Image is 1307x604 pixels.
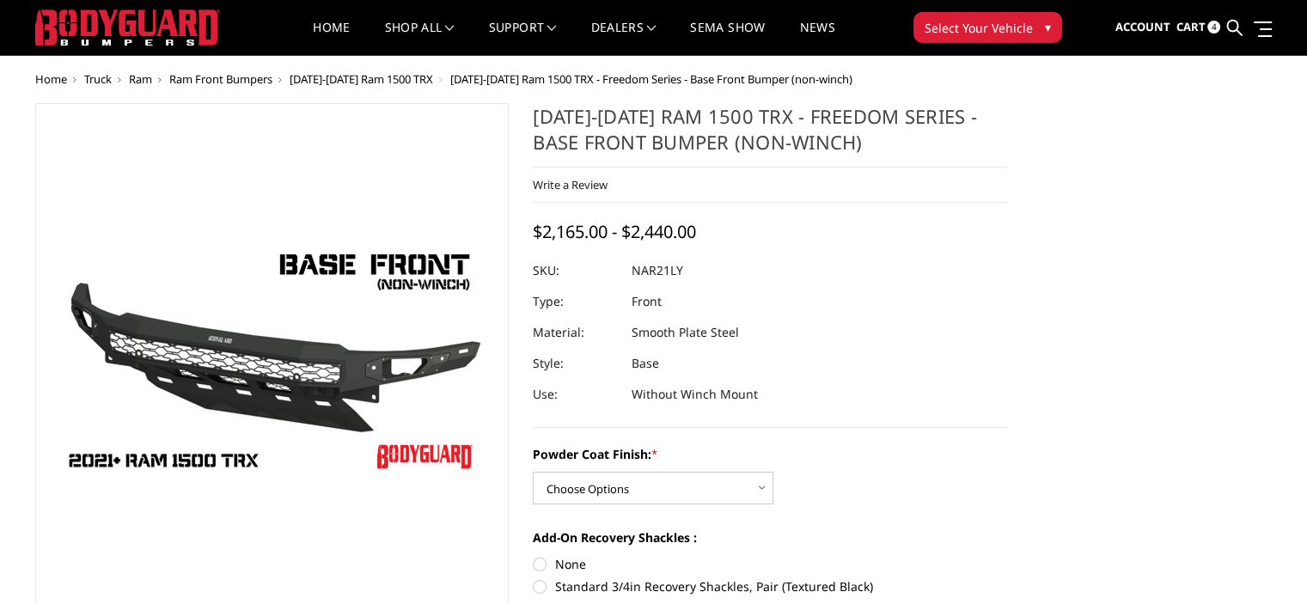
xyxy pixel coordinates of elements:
[1115,19,1170,34] span: Account
[385,21,455,55] a: shop all
[84,71,112,87] a: Truck
[533,317,619,348] dt: Material:
[533,577,1007,595] label: Standard 3/4in Recovery Shackles, Pair (Textured Black)
[533,255,619,286] dt: SKU:
[169,71,272,87] a: Ram Front Bumpers
[913,12,1062,43] button: Select Your Vehicle
[925,19,1033,37] span: Select Your Vehicle
[533,555,1007,573] label: None
[533,286,619,317] dt: Type:
[632,255,683,286] dd: NAR21LY
[632,348,659,379] dd: Base
[533,348,619,379] dt: Style:
[799,21,834,55] a: News
[450,71,852,87] span: [DATE]-[DATE] Ram 1500 TRX - Freedom Series - Base Front Bumper (non-winch)
[632,317,739,348] dd: Smooth Plate Steel
[1207,21,1220,34] span: 4
[591,21,657,55] a: Dealers
[1176,19,1205,34] span: Cart
[533,220,696,243] span: $2,165.00 - $2,440.00
[489,21,557,55] a: Support
[690,21,765,55] a: SEMA Show
[533,445,1007,463] label: Powder Coat Finish:
[35,9,220,46] img: BODYGUARD BUMPERS
[1115,4,1170,51] a: Account
[632,286,662,317] dd: Front
[1045,18,1051,36] span: ▾
[533,103,1007,168] h1: [DATE]-[DATE] Ram 1500 TRX - Freedom Series - Base Front Bumper (non-winch)
[533,528,1007,546] label: Add-On Recovery Shackles :
[533,177,608,192] a: Write a Review
[632,379,758,410] dd: Without Winch Mount
[129,71,152,87] a: Ram
[533,379,619,410] dt: Use:
[290,71,433,87] a: [DATE]-[DATE] Ram 1500 TRX
[313,21,350,55] a: Home
[1221,522,1307,604] iframe: Chat Widget
[35,71,67,87] a: Home
[1176,4,1220,51] a: Cart 4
